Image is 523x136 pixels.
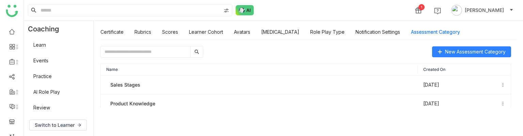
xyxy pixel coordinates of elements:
[189,29,223,35] a: Learner Cohort
[450,5,515,16] button: [PERSON_NAME]
[423,81,439,89] div: [DATE]
[134,29,151,35] a: Rubrics
[234,29,250,35] a: Avatars
[224,8,229,13] img: search-type.svg
[101,63,418,76] th: Name
[110,81,140,89] span: Sales Stages
[423,100,439,107] div: [DATE]
[310,29,345,35] a: Role Play Type
[33,58,48,63] a: Events
[445,48,506,56] span: New Assessment Category
[33,105,50,110] a: Review
[110,100,155,107] span: Product Knowledge
[100,29,124,35] a: Certificate
[33,89,60,95] a: AI Role Play
[6,5,18,17] img: logo
[451,5,462,16] img: avatar
[465,6,504,14] span: [PERSON_NAME]
[418,63,511,76] th: Created On
[418,4,425,10] div: 1
[162,29,178,35] a: Scores
[236,5,254,15] img: ask-buddy-normal.svg
[432,46,511,57] button: New Assessment Category
[355,29,400,35] a: Notification Settings
[35,121,75,129] span: Switch to Learner
[33,73,52,79] a: Practice
[24,21,69,37] div: Coaching
[29,120,87,131] button: Switch to Learner
[434,7,441,14] img: help.svg
[33,42,46,48] a: Learn
[261,29,299,35] a: [MEDICAL_DATA]
[411,29,460,35] a: Assessment Category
